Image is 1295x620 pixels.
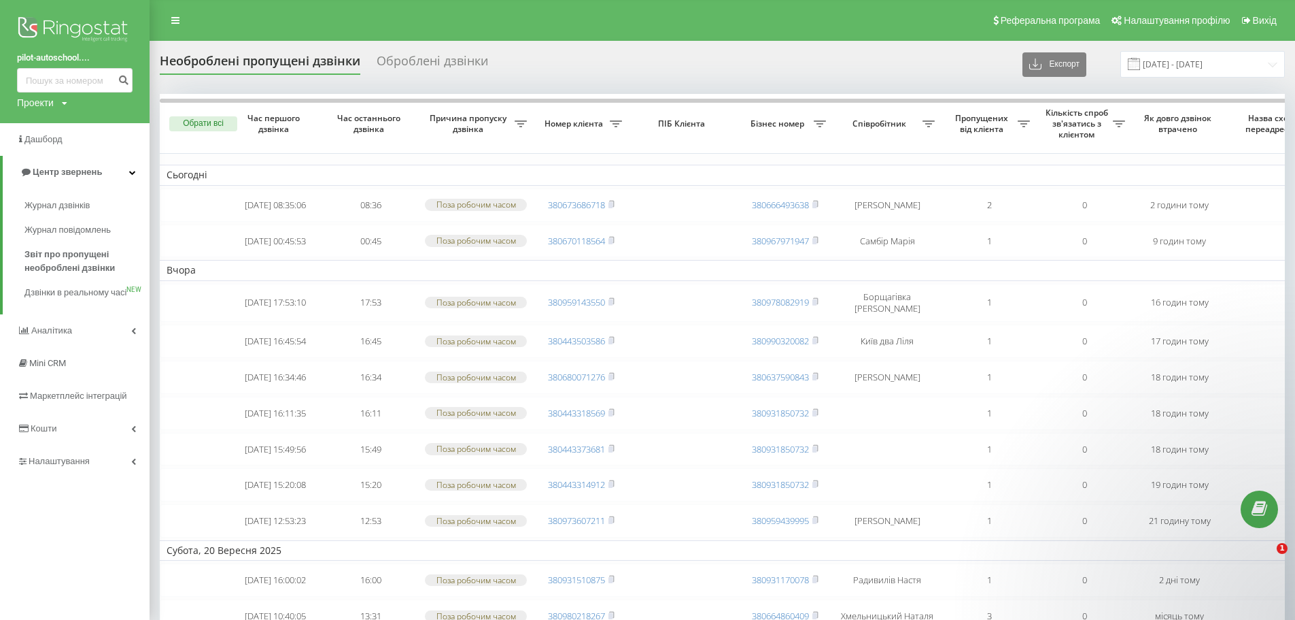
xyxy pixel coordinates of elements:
a: 380959143550 [548,296,605,308]
a: 380680071276 [548,371,605,383]
td: 2 [942,189,1037,222]
td: 1 [942,397,1037,430]
td: [DATE] 15:20:08 [228,468,323,502]
td: 1 [942,433,1037,466]
a: 380967971947 [752,235,809,247]
a: 380990320082 [752,335,809,347]
a: 380673686718 [548,199,605,211]
span: ПІБ Клієнта [640,118,726,129]
td: 18 годин тому [1132,433,1227,466]
span: Налаштування профілю [1124,15,1230,26]
span: Центр звернень [33,167,102,177]
span: Бізнес номер [744,118,814,129]
span: Дашборд [24,134,63,144]
td: 0 [1037,433,1132,466]
td: [DATE] 15:49:56 [228,433,323,466]
td: 16:45 [323,325,418,358]
span: Mini CRM [29,358,66,368]
td: 18 годин тому [1132,361,1227,394]
td: Київ два Ліля [833,325,942,358]
button: Експорт [1022,52,1086,77]
td: [PERSON_NAME] [833,189,942,222]
div: Поза робочим часом [425,407,527,419]
a: 380978082919 [752,296,809,308]
td: 15:49 [323,433,418,466]
span: Журнал дзвінків [24,199,90,212]
a: 380443373681 [548,443,605,455]
span: Аналiтика [31,325,72,336]
a: Центр звернень [3,156,150,189]
td: [DATE] 16:34:46 [228,361,323,394]
td: 0 [1037,225,1132,258]
td: 0 [1037,325,1132,358]
span: Кількість спроб зв'язатись з клієнтом [1043,108,1113,140]
td: 08:36 [323,189,418,222]
td: 0 [1037,284,1132,322]
td: 16:00 [323,564,418,597]
td: 18 годин тому [1132,397,1227,430]
span: Причина пропуску дзвінка [425,113,515,134]
div: Поза робочим часом [425,336,527,347]
span: Пропущених від клієнта [948,113,1018,134]
span: 1 [1277,543,1288,554]
td: 0 [1037,397,1132,430]
td: 1 [942,361,1037,394]
td: 17 годин тому [1132,325,1227,358]
a: 380931170078 [752,574,809,586]
div: Поза робочим часом [425,199,527,210]
div: Проекти [17,96,54,110]
td: 1 [942,325,1037,358]
div: Оброблені дзвінки [377,54,488,75]
a: 380931850732 [752,407,809,419]
td: [DATE] 08:35:06 [228,189,323,222]
a: Журнал повідомлень [24,218,150,242]
div: Поза робочим часом [425,574,527,586]
td: [PERSON_NAME] [833,504,942,538]
td: [DATE] 16:11:35 [228,397,323,430]
td: 12:53 [323,504,418,538]
td: 9 годин тому [1132,225,1227,258]
a: 380443318569 [548,407,605,419]
a: Журнал дзвінків [24,193,150,218]
td: 17:53 [323,284,418,322]
span: Співробітник [840,118,922,129]
td: 00:45 [323,225,418,258]
span: Кошти [31,423,56,434]
div: Поза робочим часом [425,443,527,455]
span: Час останнього дзвінка [334,113,407,134]
span: Реферальна програма [1001,15,1101,26]
td: [DATE] 16:45:54 [228,325,323,358]
div: Поза робочим часом [425,235,527,246]
td: [DATE] 12:53:23 [228,504,323,538]
a: 380959439995 [752,515,809,527]
td: 16 годин тому [1132,284,1227,322]
td: 1 [942,468,1037,502]
div: Поза робочим часом [425,297,527,308]
td: 1 [942,284,1037,322]
td: [DATE] 16:00:02 [228,564,323,597]
td: Самбір Марія [833,225,942,258]
a: 380931850732 [752,478,809,491]
td: [PERSON_NAME] [833,361,942,394]
span: Номер клієнта [540,118,610,129]
span: Дзвінки в реальному часі [24,286,126,299]
span: Звіт про пропущені необроблені дзвінки [24,248,143,275]
a: 380637590843 [752,371,809,383]
button: Обрати всі [169,116,237,131]
td: 15:20 [323,468,418,502]
div: Поза робочим часом [425,372,527,383]
a: Дзвінки в реальному часіNEW [24,280,150,305]
td: 0 [1037,361,1132,394]
iframe: Intercom live chat [1249,543,1281,576]
a: 380666493638 [752,199,809,211]
a: 380443503586 [548,335,605,347]
td: 16:34 [323,361,418,394]
span: Маркетплейс інтеграцій [30,391,127,401]
div: Поза робочим часом [425,515,527,527]
td: 1 [942,564,1037,597]
a: 380443314912 [548,478,605,491]
a: 380931850732 [752,443,809,455]
td: [DATE] 17:53:10 [228,284,323,322]
td: 0 [1037,189,1132,222]
a: 380931510875 [548,574,605,586]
